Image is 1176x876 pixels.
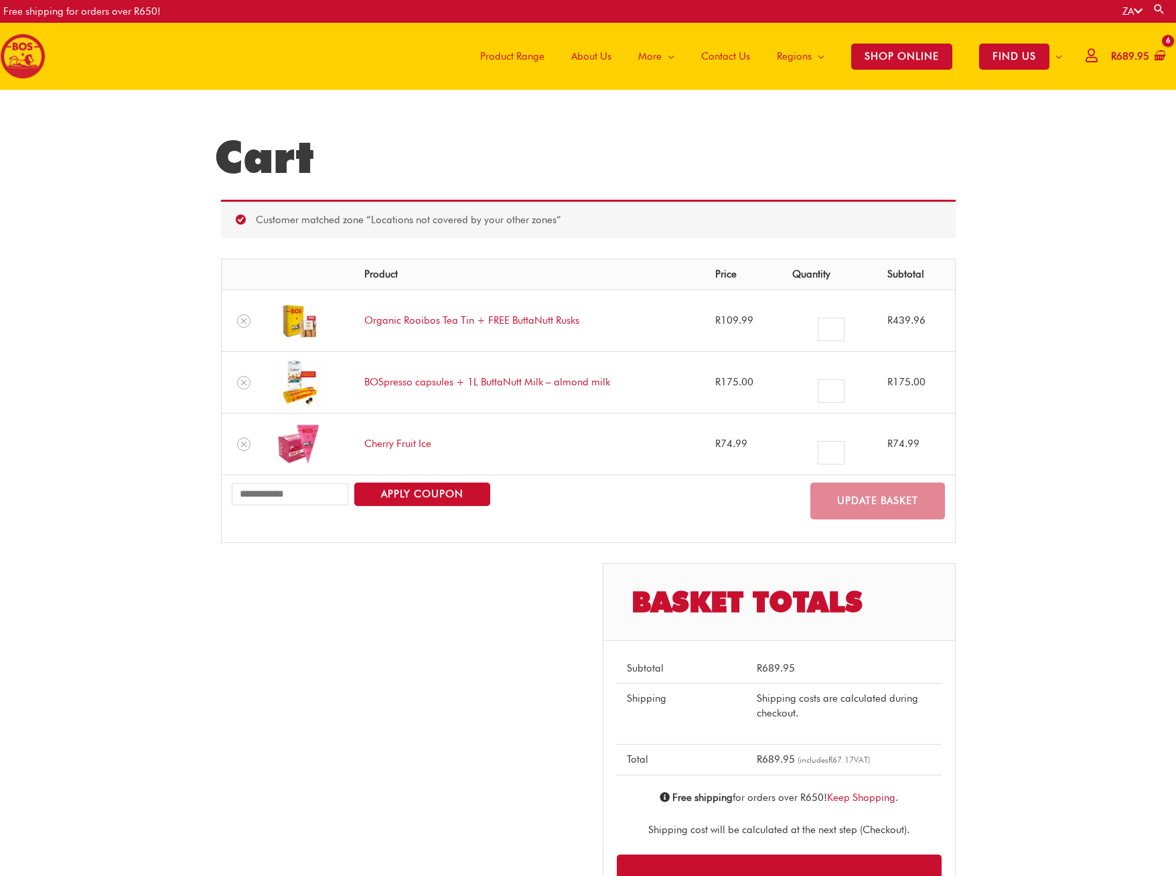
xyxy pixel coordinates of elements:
[763,23,838,90] a: Regions
[979,44,1049,70] span: FIND US
[237,438,250,451] a: Remove Cherry Fruit Ice from cart
[364,438,431,450] a: Cherry Fruit Ice
[851,44,952,70] span: SHOP ONLINE
[887,376,926,388] bdi: 175.00
[688,23,763,90] a: Contact Us
[276,421,323,468] img: cherry fruit ice
[887,438,920,450] bdi: 74.99
[617,654,747,684] th: Subtotal
[221,200,956,239] div: Customer matched zone “Locations not covered by your other zones”
[887,376,893,388] span: R
[701,36,750,76] span: Contact Us
[617,683,747,744] th: Shipping
[276,298,323,345] img: organic rooibos tea tin
[237,314,250,328] a: Remove Organic Rooibos Tea Tin + FREE ButtaNutt Rusks from cart
[715,438,747,450] bdi: 74.99
[364,376,610,388] a: BOSpresso capsules + 1L ButtaNutt Milk – almond milk
[1108,42,1166,72] a: View Shopping Cart, 6 items
[1111,50,1116,62] span: R
[558,23,625,90] a: About Us
[715,314,753,326] bdi: 109.99
[777,36,812,76] span: Regions
[705,259,782,290] th: Price
[276,359,323,406] img: bospresso capsules + 1l buttanutt milk
[1153,3,1166,15] a: Search button
[603,564,955,640] h2: Basket totals
[638,36,662,76] span: More
[757,662,795,674] bdi: 689.95
[617,790,942,806] p: for orders over R650! .
[625,23,688,90] a: More
[757,753,762,765] span: R
[838,23,966,90] a: SHOP ONLINE
[480,36,544,76] span: Product Range
[757,753,795,765] bdi: 689.95
[818,441,844,464] input: Product quantity
[887,438,893,450] span: R
[827,792,895,804] a: Keep Shopping
[810,483,945,519] button: Update basket
[237,376,250,389] a: Remove BOSpresso capsules + 1L ButtaNutt Milk - almond milk from cart
[877,259,954,290] th: Subtotal
[214,130,962,184] h1: Cart
[354,259,706,290] th: Product
[715,376,721,388] span: R
[364,314,579,326] a: Organic Rooibos Tea Tin + FREE ButtaNutt Rusks
[798,755,870,765] small: (includes VAT)
[887,314,893,326] span: R
[457,23,1076,90] nav: Site Navigation
[818,318,844,341] input: Product quantity
[354,483,490,506] button: Apply coupon
[818,379,844,403] input: Product quantity
[782,259,877,290] th: Quantity
[617,744,747,775] th: Total
[617,822,942,838] p: Shipping cost will be calculated at the next step (Checkout).
[887,314,926,326] bdi: 439.96
[467,23,558,90] a: Product Range
[672,792,733,804] strong: Free shipping
[1122,5,1143,17] a: ZA
[828,755,832,765] span: R
[1111,50,1149,62] bdi: 689.95
[757,692,918,720] span: Shipping costs are calculated during checkout.
[828,755,854,765] span: 67.17
[715,376,753,388] bdi: 175.00
[571,36,611,76] span: About Us
[715,314,721,326] span: R
[757,662,762,674] span: R
[715,438,721,450] span: R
